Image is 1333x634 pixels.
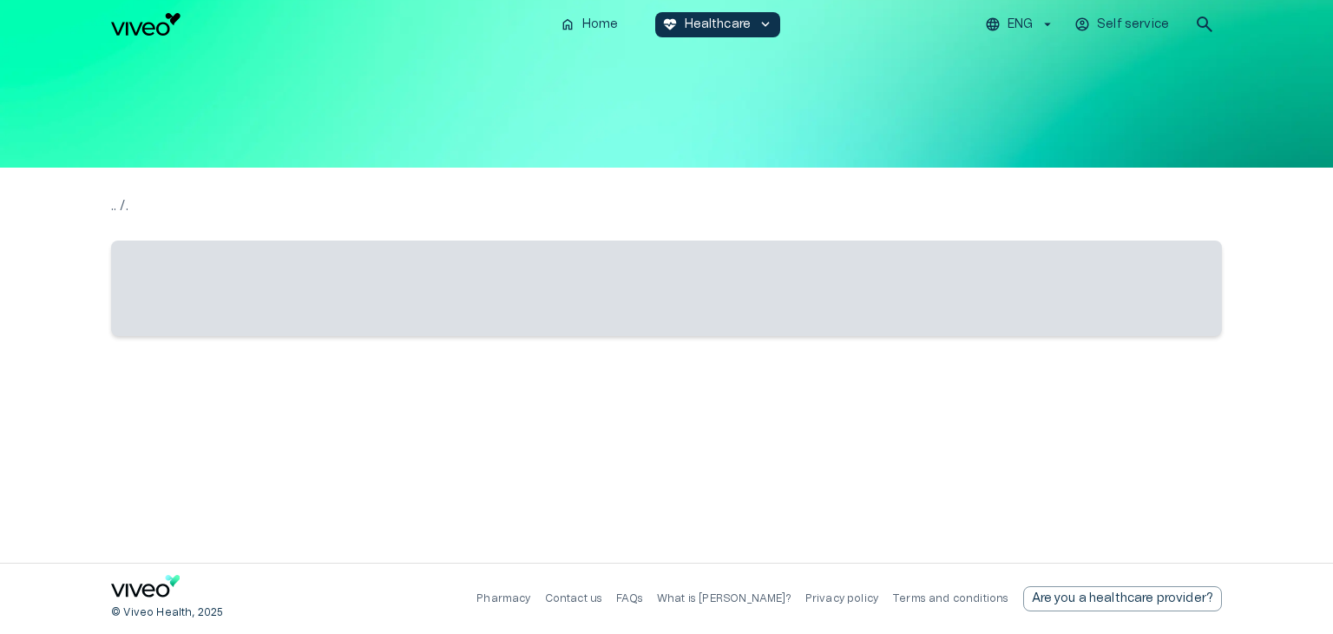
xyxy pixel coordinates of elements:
a: Pharmacy [476,593,530,604]
button: homeHome [553,12,627,37]
p: Contact us [545,591,603,606]
button: open search modal [1187,7,1222,42]
div: Are you a healthcare provider? [1023,586,1223,611]
p: ENG [1008,16,1033,34]
a: FAQs [616,593,643,604]
p: Home [582,16,619,34]
a: Terms and conditions [892,593,1008,604]
span: keyboard_arrow_down [758,17,773,32]
button: Self service [1072,12,1173,37]
a: Send email to partnership request to viveo [1023,586,1223,611]
span: search [1194,14,1215,35]
span: ecg_heart [662,17,678,32]
p: © Viveo Health, 2025 [111,605,223,620]
a: Navigate to home page [111,575,181,604]
p: .. / . [111,195,1222,216]
button: ecg_heartHealthcarekeyboard_arrow_down [655,12,781,37]
p: Are you a healthcare provider? [1032,590,1214,608]
a: Navigate to homepage [111,13,546,36]
p: What is [PERSON_NAME]? [657,591,791,606]
span: home [560,17,575,32]
span: ‌ [111,241,1222,336]
button: ENG [982,12,1058,37]
a: Privacy policy [805,593,878,604]
p: Healthcare [685,16,752,34]
img: Viveo logo [111,13,181,36]
p: Self service [1097,16,1169,34]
